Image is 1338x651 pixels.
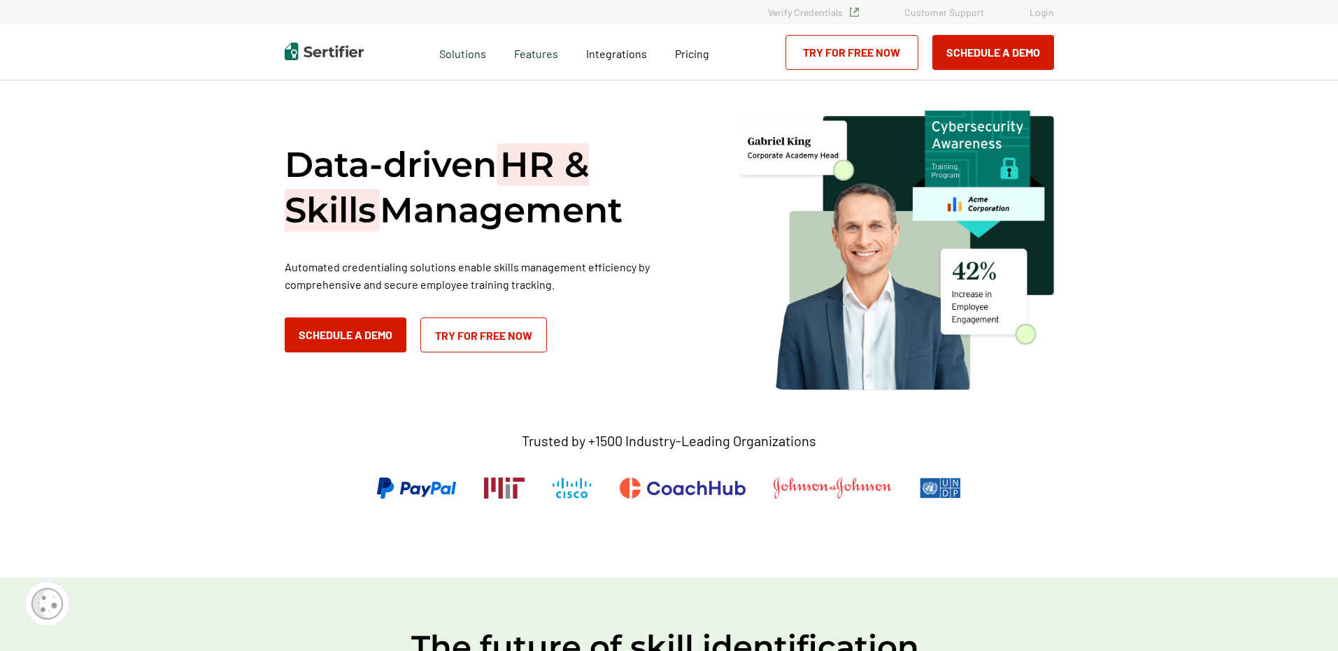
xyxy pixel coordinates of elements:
img: CoachHub [620,478,746,499]
button: Schedule a Demo [285,317,406,352]
a: Login [1030,6,1054,18]
img: solutions/employee training hero [739,105,1054,390]
img: Verified [850,8,859,17]
a: Try for Free Now [785,35,918,70]
span: Integrations [586,47,647,60]
img: Sertifier | Digital Credentialing Platform [285,43,364,60]
img: PayPal [377,478,456,499]
a: Verify Credentials [768,6,859,18]
iframe: Chat Widget [1268,584,1338,651]
span: Solutions [439,43,486,61]
img: Massachusetts Institute of Technology [484,478,525,499]
img: Johnson & Johnson [774,478,891,499]
p: Automated credentialing solutions enable skills management efficiency by comprehensive and secure... [285,258,704,293]
img: UNDP [920,478,961,499]
img: Cookie Popup Icon [31,588,63,620]
span: Pricing [675,47,709,60]
a: Try for Free Now [420,317,547,352]
p: Trusted by +1500 Industry-Leading Organizations [522,432,816,450]
a: Integrations [586,43,647,61]
a: Pricing [675,43,709,61]
button: Schedule a Demo [932,35,1054,70]
a: Customer Support [904,6,984,18]
span: Features [514,43,558,61]
h1: Data-driven Management [285,142,704,233]
img: Cisco [553,478,592,499]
